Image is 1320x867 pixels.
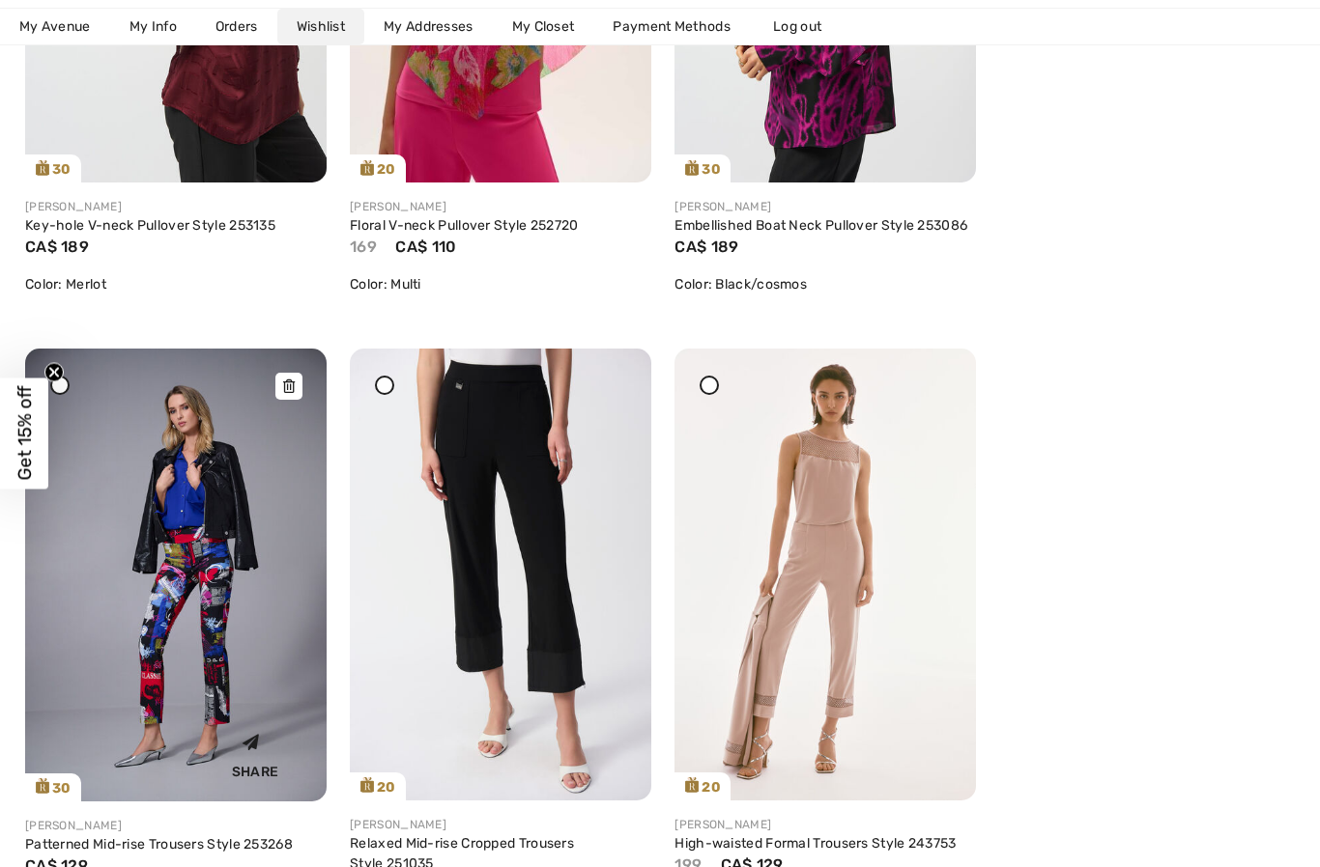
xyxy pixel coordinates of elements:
div: Color: Multi [350,274,651,294]
a: High-waisted Formal Trousers Style 243753 [674,835,956,852]
div: [PERSON_NAME] [350,816,651,833]
div: [PERSON_NAME] [674,816,976,833]
a: Payment Methods [593,9,750,44]
div: Color: Merlot [25,274,327,294]
span: My Avenue [19,16,91,37]
a: Patterned Mid-rise Trousers Style 253268 [25,836,293,853]
span: CA$ 189 [25,238,89,256]
a: My Info [110,9,196,44]
div: [PERSON_NAME] [25,198,327,215]
div: [PERSON_NAME] [350,198,651,215]
button: Close teaser [44,363,64,382]
span: 169 [350,238,377,256]
a: 20 [674,349,976,800]
span: CA$ 110 [395,238,456,256]
a: Key-hole V-neck Pullover Style 253135 [25,217,275,234]
a: My Addresses [364,9,493,44]
div: [PERSON_NAME] [25,817,327,834]
a: Floral V-neck Pullover Style 252720 [350,217,579,234]
img: joseph-ribkoff-pants-sand_243753a_1_e685_search.jpg [674,349,976,800]
img: joseph-ribkoff-pants-multi_253268b_1_9202_search.jpg [25,349,327,800]
span: Get 15% off [14,386,36,481]
span: CA$ 189 [674,238,738,256]
a: Orders [196,9,277,44]
div: [PERSON_NAME] [674,198,976,215]
a: Log out [754,9,860,44]
div: Color: Black/cosmos [674,274,976,294]
a: My Closet [493,9,594,44]
a: 20 [350,349,651,800]
a: Embellished Boat Neck Pullover Style 253086 [674,217,967,234]
a: 30 [25,349,327,800]
div: Share [198,718,313,787]
img: joseph-ribkoff-pants-black_251035_2_4292_search.jpg [350,349,651,800]
a: Wishlist [277,9,364,44]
